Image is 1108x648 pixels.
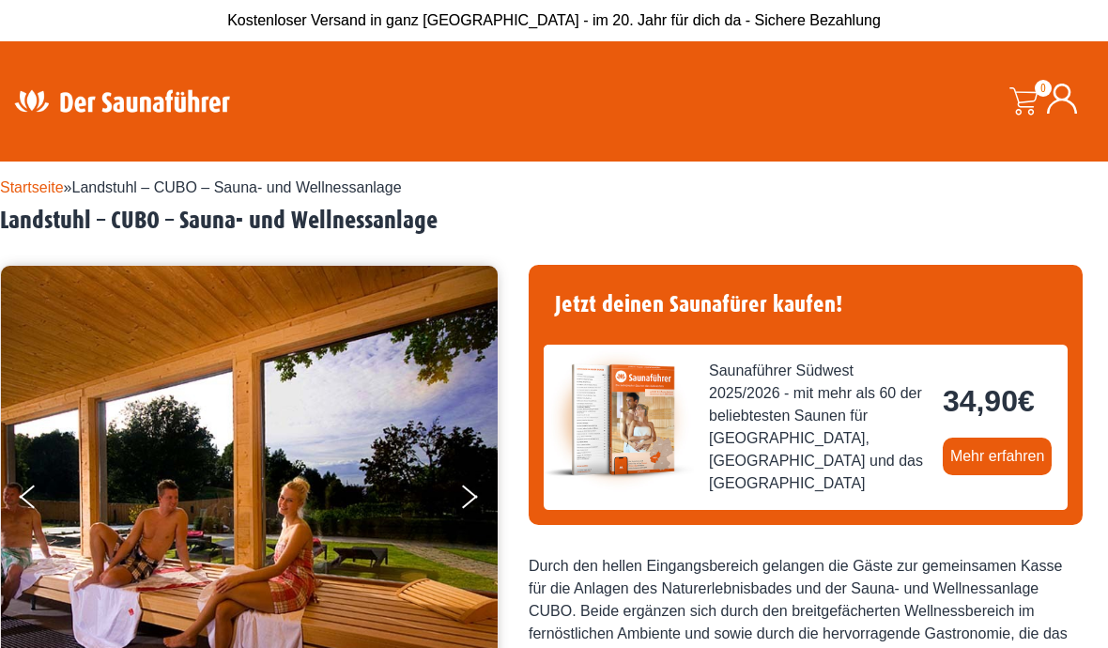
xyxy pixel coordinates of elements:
[1018,384,1035,418] span: €
[544,280,1068,330] h4: Jetzt deinen Saunafürer kaufen!
[943,438,1053,475] a: Mehr erfahren
[227,12,881,28] span: Kostenloser Versand in ganz [GEOGRAPHIC_DATA] - im 20. Jahr für dich da - Sichere Bezahlung
[72,179,402,195] span: Landstuhl – CUBO – Sauna- und Wellnessanlage
[709,360,928,495] span: Saunaführer Südwest 2025/2026 - mit mehr als 60 der beliebtesten Saunen für [GEOGRAPHIC_DATA], [G...
[544,345,694,495] img: der-saunafuehrer-2025-suedwest.jpg
[943,384,1035,418] bdi: 34,90
[1035,80,1052,97] span: 0
[458,477,505,524] button: Next
[20,477,67,524] button: Previous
